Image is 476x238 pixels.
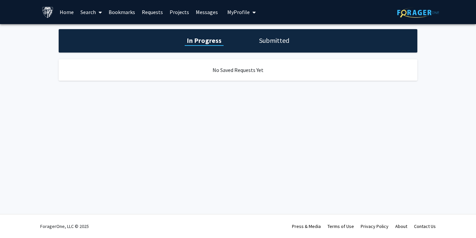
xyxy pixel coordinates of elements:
h1: Submitted [257,36,291,45]
div: ForagerOne, LLC © 2025 [40,215,89,238]
a: About [395,223,407,229]
a: Privacy Policy [361,223,389,229]
a: Bookmarks [105,0,138,24]
h1: In Progress [185,36,224,45]
img: Johns Hopkins University Logo [42,6,54,18]
iframe: Chat [5,208,28,233]
a: Messages [192,0,221,24]
a: Projects [166,0,192,24]
a: Search [77,0,105,24]
a: Requests [138,0,166,24]
a: Press & Media [292,223,321,229]
a: Home [56,0,77,24]
a: Terms of Use [328,223,354,229]
img: ForagerOne Logo [397,7,439,18]
a: Contact Us [414,223,436,229]
div: No Saved Requests Yet [59,59,417,81]
span: My Profile [227,9,250,15]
